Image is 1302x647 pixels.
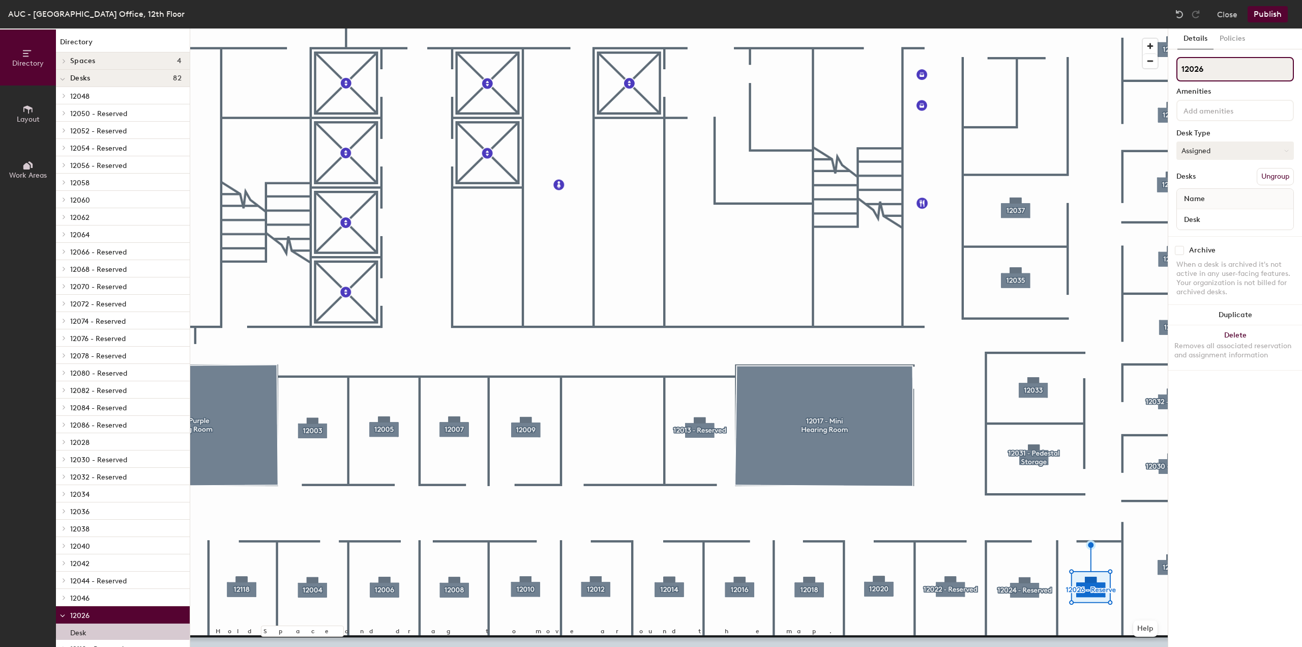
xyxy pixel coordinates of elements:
span: 12038 [70,525,90,533]
div: Amenities [1176,88,1294,96]
button: Assigned [1176,142,1294,160]
img: Redo [1191,9,1201,19]
span: 12070 - Reserved [70,283,127,291]
span: 12076 - Reserved [70,334,126,343]
span: 12044 - Reserved [70,577,127,585]
span: 12058 [70,179,90,187]
span: Directory [12,59,44,68]
span: 12052 - Reserved [70,127,127,135]
button: Policies [1214,29,1251,49]
span: 12042 [70,559,90,568]
span: 12050 - Reserved [70,109,127,118]
button: Help [1133,621,1158,637]
span: 4 [177,57,182,65]
div: Archive [1189,246,1216,255]
input: Unnamed desk [1179,212,1291,227]
span: 12064 [70,231,90,239]
span: 12068 - Reserved [70,265,127,274]
span: 12082 - Reserved [70,386,127,395]
span: 12034 [70,490,90,499]
div: Desk Type [1176,129,1294,137]
span: 12086 - Reserved [70,421,127,430]
button: Details [1177,29,1214,49]
span: Work Areas [9,171,47,180]
span: 12060 [70,196,90,205]
span: Desks [70,74,90,82]
h1: Directory [56,37,190,52]
button: Publish [1248,6,1288,22]
span: 82 [173,74,182,82]
img: Undo [1174,9,1185,19]
span: 12028 [70,438,90,447]
span: 12026 [70,611,90,620]
p: Desk [70,626,86,637]
span: Name [1179,190,1210,208]
span: 12062 [70,213,90,222]
input: Add amenities [1181,104,1273,116]
span: Spaces [70,57,96,65]
span: 12030 - Reserved [70,456,127,464]
span: 12074 - Reserved [70,317,126,326]
span: 12080 - Reserved [70,369,127,378]
span: 12036 [70,508,90,516]
span: 12078 - Reserved [70,352,126,360]
div: When a desk is archived it's not active in any user-facing features. Your organization is not bil... [1176,260,1294,297]
button: Ungroup [1257,168,1294,185]
span: 12084 - Reserved [70,404,127,412]
span: 12048 [70,92,90,101]
div: Removes all associated reservation and assignment information [1174,342,1296,360]
span: Layout [17,115,40,124]
span: 12040 [70,542,90,551]
span: 12046 [70,594,90,603]
div: AUC - [GEOGRAPHIC_DATA] Office, 12th Floor [8,8,185,20]
span: 12032 - Reserved [70,473,127,482]
span: 12072 - Reserved [70,300,126,308]
span: 12066 - Reserved [70,248,127,257]
button: Close [1217,6,1237,22]
span: 12054 - Reserved [70,144,127,153]
button: DeleteRemoves all associated reservation and assignment information [1168,325,1302,370]
button: Duplicate [1168,305,1302,325]
span: 12056 - Reserved [70,161,127,170]
div: Desks [1176,173,1196,181]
